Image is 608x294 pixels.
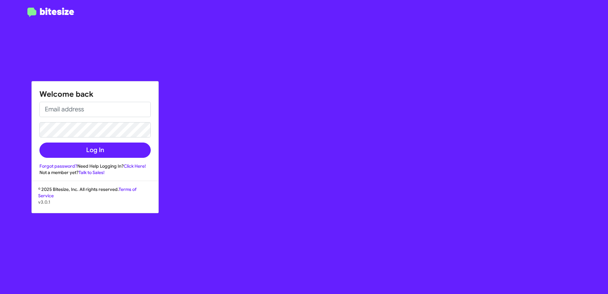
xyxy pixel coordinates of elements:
a: Click Here! [124,163,146,169]
p: v3.0.1 [38,199,152,205]
input: Email address [39,102,151,117]
a: Talk to Sales! [79,170,105,175]
button: Log In [39,143,151,158]
div: Not a member yet? [39,169,151,176]
div: © 2025 Bitesize, Inc. All rights reserved. [32,186,158,213]
h1: Welcome back [39,89,151,99]
div: Need Help Logging In? [39,163,151,169]
a: Forgot password? [39,163,77,169]
a: Terms of Service [38,186,136,199]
